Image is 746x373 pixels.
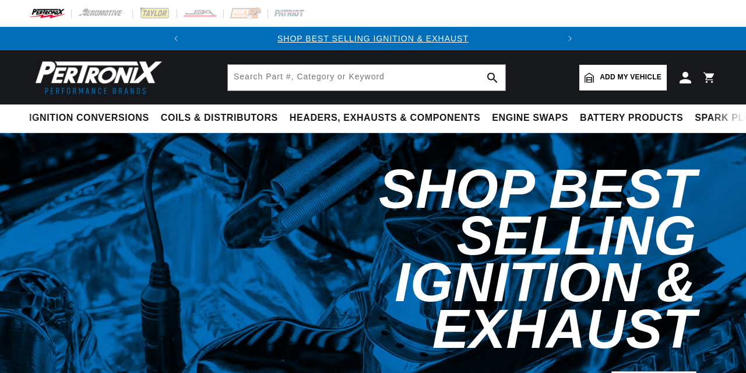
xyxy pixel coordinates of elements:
[480,65,505,90] button: search button
[574,104,689,132] summary: Battery Products
[29,112,149,124] span: Ignition Conversions
[600,72,661,83] span: Add my vehicle
[284,104,486,132] summary: Headers, Exhausts & Components
[198,166,696,353] h2: Shop Best Selling Ignition & Exhaust
[228,65,505,90] input: Search Part #, Category or Keyword
[188,32,558,45] div: 1 of 2
[164,27,188,50] button: Translation missing: en.sections.announcements.previous_announcement
[155,104,284,132] summary: Coils & Distributors
[486,104,574,132] summary: Engine Swaps
[558,27,582,50] button: Translation missing: en.sections.announcements.next_announcement
[277,34,469,43] a: SHOP BEST SELLING IGNITION & EXHAUST
[161,112,278,124] span: Coils & Distributors
[580,112,683,124] span: Battery Products
[579,65,667,90] a: Add my vehicle
[29,57,163,97] img: Pertronix
[290,112,480,124] span: Headers, Exhausts & Components
[29,104,155,132] summary: Ignition Conversions
[492,112,568,124] span: Engine Swaps
[188,32,558,45] div: Announcement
